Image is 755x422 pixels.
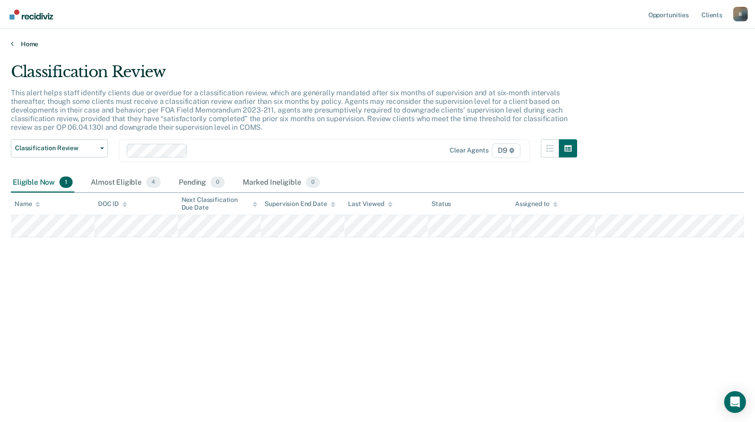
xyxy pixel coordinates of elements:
button: Classification Review [11,139,108,157]
div: Last Viewed [348,200,392,208]
a: Home [11,40,744,48]
div: Open Intercom Messenger [724,391,746,413]
span: 1 [59,177,73,188]
div: Supervision End Date [265,200,335,208]
button: Profile dropdown button [733,7,748,21]
div: Marked Ineligible0 [241,173,322,193]
span: D9 [492,143,520,158]
span: 0 [306,177,320,188]
p: This alert helps staff identify clients due or overdue for a classification review, which are gen... [11,88,567,132]
div: Status [431,200,451,208]
div: Classification Review [11,63,577,88]
div: DOC ID [98,200,127,208]
div: Next Classification Due Date [181,196,258,211]
div: Clear agents [450,147,488,154]
span: Classification Review [15,144,97,152]
div: Almost Eligible4 [89,173,162,193]
span: 4 [146,177,161,188]
div: Assigned to [515,200,558,208]
span: 0 [211,177,225,188]
img: Recidiviz [10,10,53,20]
div: Eligible Now1 [11,173,74,193]
div: B [733,7,748,21]
div: Name [15,200,40,208]
div: Pending0 [177,173,226,193]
